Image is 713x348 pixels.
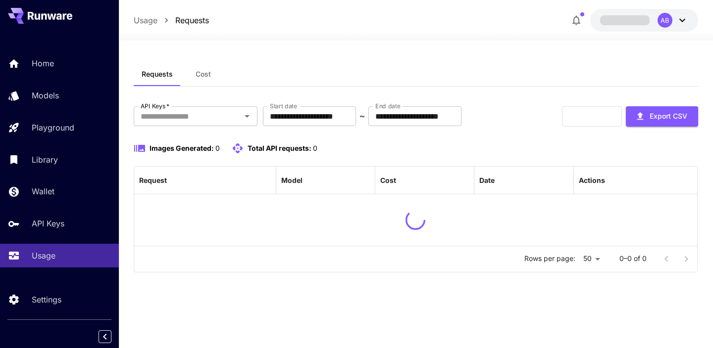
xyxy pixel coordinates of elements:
p: 0–0 of 0 [619,254,647,263]
button: AB [590,9,698,32]
p: Wallet [32,185,54,197]
button: Export CSV [626,106,698,127]
p: API Keys [32,217,64,229]
div: Date [479,176,495,184]
nav: breadcrumb [134,14,209,26]
div: Request [139,176,167,184]
div: Cost [380,176,396,184]
div: AB [658,13,672,28]
p: Usage [32,250,55,261]
label: End date [375,102,400,110]
p: Rows per page: [524,254,575,263]
span: 0 [313,144,317,152]
button: Collapse sidebar [99,330,111,343]
p: Home [32,57,54,69]
span: Total API requests: [248,144,311,152]
span: Requests [142,70,173,79]
button: Open [240,109,254,123]
label: API Keys [141,102,169,110]
span: 0 [215,144,220,152]
p: Library [32,154,58,166]
label: Start date [270,102,297,110]
a: Usage [134,14,157,26]
p: ~ [359,110,365,122]
div: Actions [579,176,605,184]
span: Images Generated: [150,144,214,152]
div: Collapse sidebar [106,328,119,346]
div: Model [281,176,303,184]
div: 50 [579,252,604,266]
p: Models [32,89,59,101]
span: Cost [196,70,211,79]
p: Settings [32,294,61,305]
p: Playground [32,122,74,133]
a: Requests [175,14,209,26]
